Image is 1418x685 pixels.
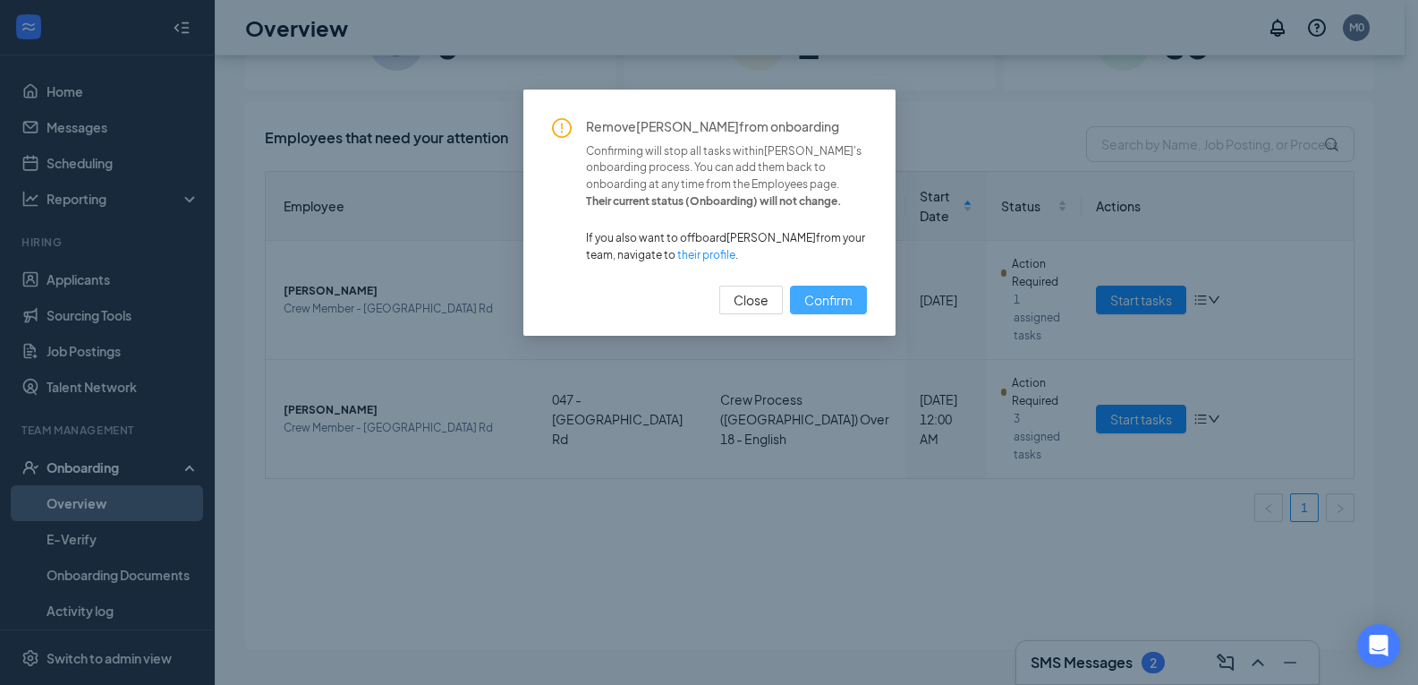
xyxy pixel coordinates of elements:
button: Close [719,286,783,314]
span: Their current status ( Onboarding ) will not change. [586,193,867,210]
div: Open Intercom Messenger [1357,624,1400,667]
span: exclamation-circle [552,118,572,138]
span: Remove [PERSON_NAME] from onboarding [586,118,867,136]
span: Confirm [804,290,853,310]
span: If you also want to offboard [PERSON_NAME] from your team, navigate to . [586,230,867,264]
a: their profile [677,248,735,261]
span: Close [734,290,768,310]
span: Confirming will stop all tasks within [PERSON_NAME] 's onboarding process. You can add them back ... [586,143,867,194]
button: Confirm [790,286,867,314]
